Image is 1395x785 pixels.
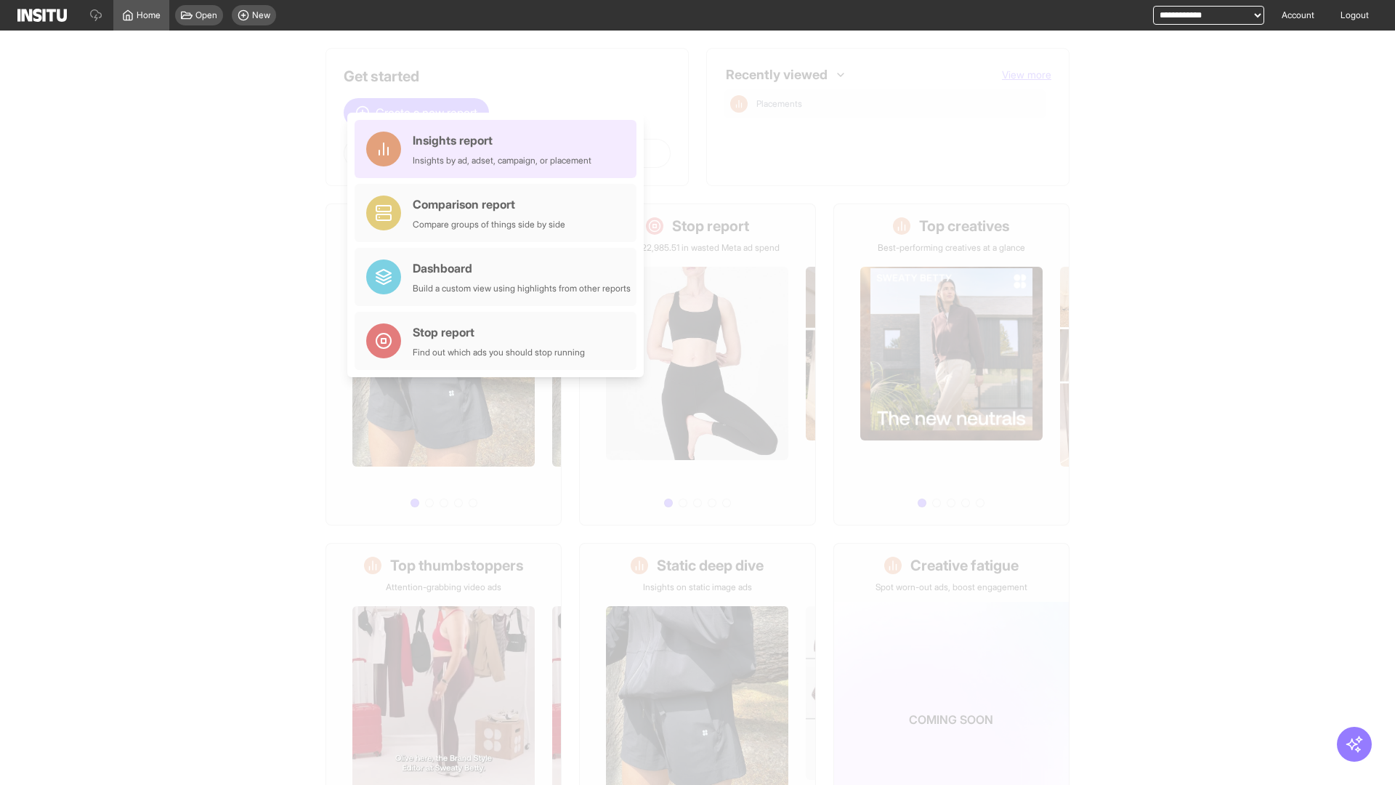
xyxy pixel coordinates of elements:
[413,323,585,341] div: Stop report
[17,9,67,22] img: Logo
[137,9,161,21] span: Home
[413,155,591,166] div: Insights by ad, adset, campaign, or placement
[413,196,565,213] div: Comparison report
[413,219,565,230] div: Compare groups of things side by side
[413,259,631,277] div: Dashboard
[195,9,217,21] span: Open
[413,283,631,294] div: Build a custom view using highlights from other reports
[252,9,270,21] span: New
[413,347,585,358] div: Find out which ads you should stop running
[413,132,591,149] div: Insights report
